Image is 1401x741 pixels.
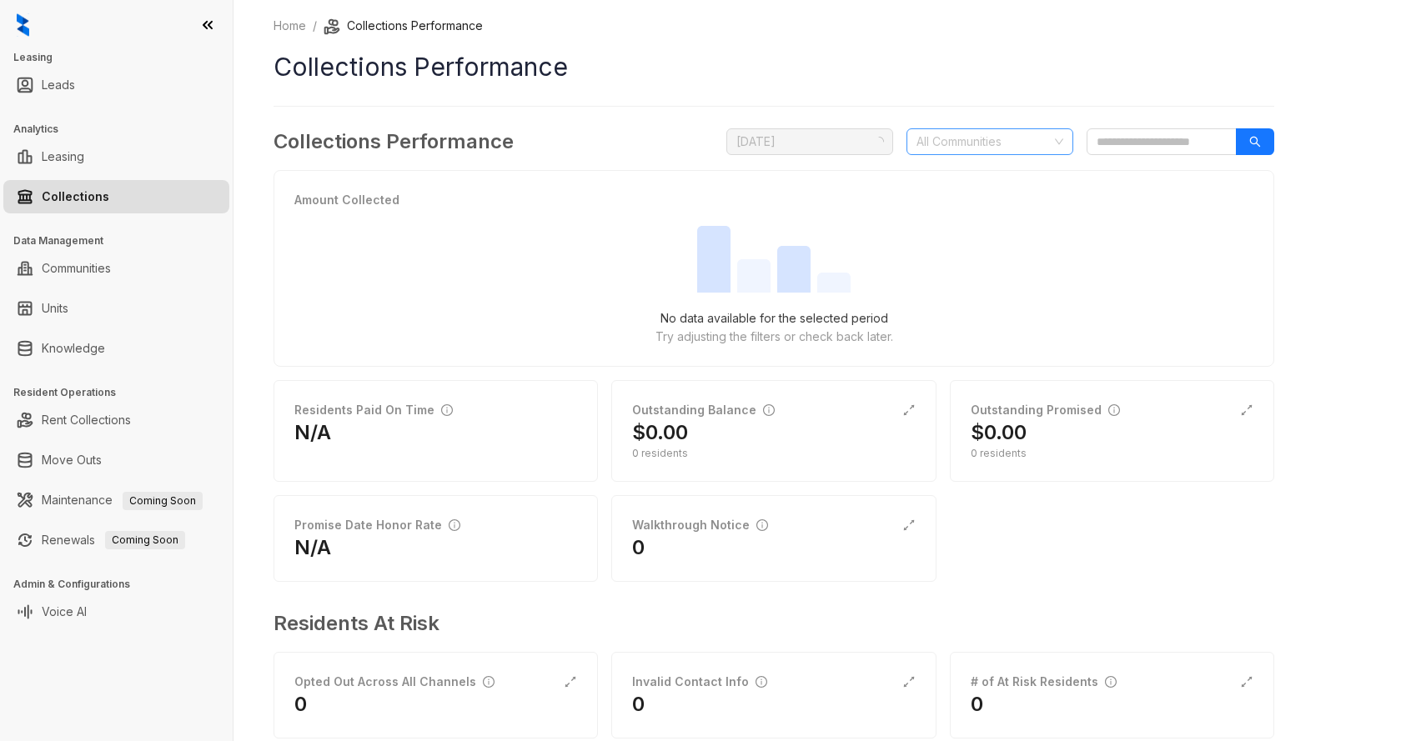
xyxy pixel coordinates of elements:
[1108,404,1120,416] span: info-circle
[441,404,453,416] span: info-circle
[13,385,233,400] h3: Resident Operations
[324,17,483,35] li: Collections Performance
[3,252,229,285] li: Communities
[294,419,331,446] h2: N/A
[3,292,229,325] li: Units
[13,233,233,248] h3: Data Management
[42,140,84,173] a: Leasing
[3,483,229,517] li: Maintenance
[874,137,884,147] span: loading
[3,68,229,102] li: Leads
[971,691,983,718] h2: 0
[274,48,1274,86] h1: Collections Performance
[632,534,645,561] h2: 0
[971,673,1117,691] div: # of At Risk Residents
[42,595,87,628] a: Voice AI
[42,403,131,437] a: Rent Collections
[270,17,309,35] a: Home
[313,17,317,35] li: /
[123,492,203,510] span: Coming Soon
[1249,136,1261,148] span: search
[42,523,185,557] a: RenewalsComing Soon
[971,419,1027,446] h2: $0.00
[902,675,916,688] span: expand-alt
[42,252,111,285] a: Communities
[632,401,775,419] div: Outstanding Balance
[632,419,688,446] h2: $0.00
[42,180,109,213] a: Collections
[3,403,229,437] li: Rent Collections
[3,140,229,173] li: Leasing
[13,122,233,137] h3: Analytics
[449,519,460,531] span: info-circle
[42,443,102,477] a: Move Outs
[3,443,229,477] li: Move Outs
[13,577,233,592] h3: Admin & Configurations
[42,292,68,325] a: Units
[902,518,916,532] span: expand-alt
[17,13,29,37] img: logo
[632,673,767,691] div: Invalid Contact Info
[736,129,883,154] span: October 2025
[655,328,893,346] p: Try adjusting the filters or check back later.
[294,193,399,207] strong: Amount Collected
[971,446,1253,461] div: 0 residents
[660,309,888,328] p: No data available for the selected period
[632,691,645,718] h2: 0
[902,403,916,417] span: expand-alt
[1240,403,1253,417] span: expand-alt
[632,516,768,534] div: Walkthrough Notice
[564,675,577,688] span: expand-alt
[1105,676,1117,688] span: info-circle
[294,691,307,718] h2: 0
[3,332,229,365] li: Knowledge
[1240,675,1253,688] span: expand-alt
[763,404,775,416] span: info-circle
[294,516,460,534] div: Promise Date Honor Rate
[42,68,75,102] a: Leads
[274,608,1261,638] h3: Residents At Risk
[294,401,453,419] div: Residents Paid On Time
[294,673,495,691] div: Opted Out Across All Channels
[294,534,331,561] h2: N/A
[483,676,495,688] span: info-circle
[105,531,185,549] span: Coming Soon
[632,446,915,461] div: 0 residents
[3,595,229,628] li: Voice AI
[3,180,229,213] li: Collections
[756,676,767,688] span: info-circle
[971,401,1120,419] div: Outstanding Promised
[756,519,768,531] span: info-circle
[274,127,514,157] h3: Collections Performance
[13,50,233,65] h3: Leasing
[3,523,229,557] li: Renewals
[42,332,105,365] a: Knowledge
